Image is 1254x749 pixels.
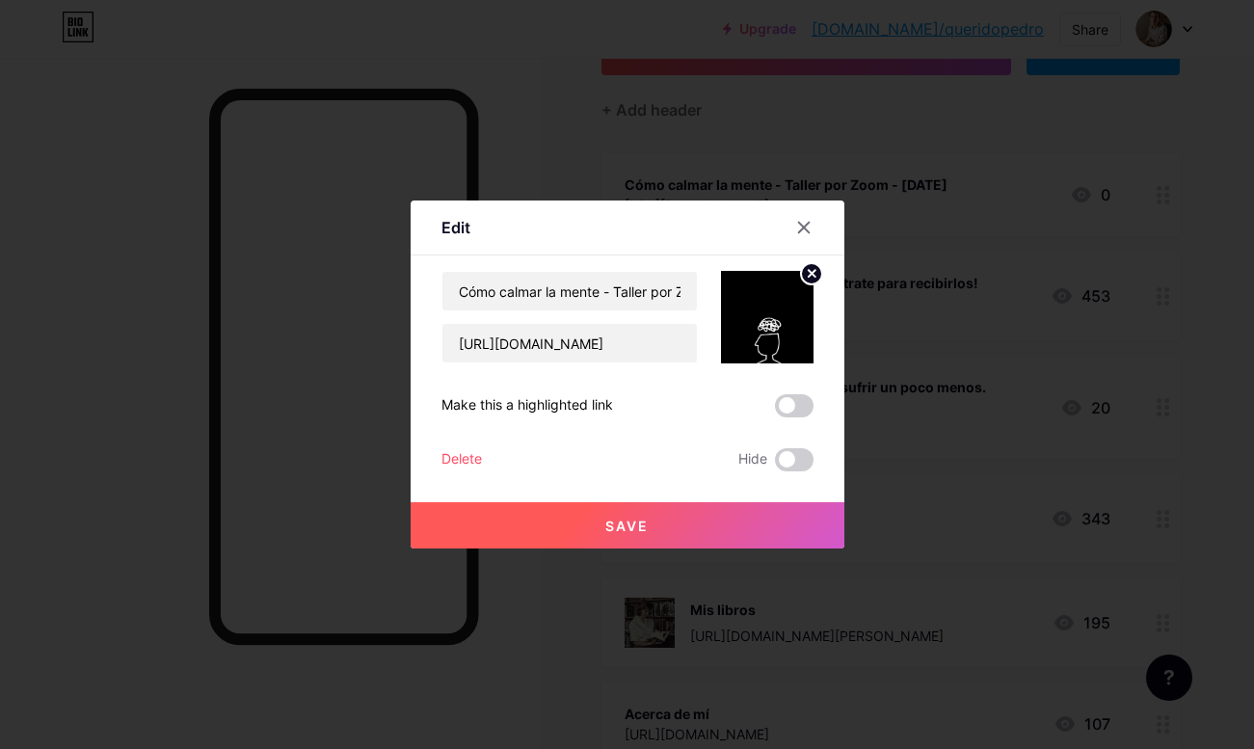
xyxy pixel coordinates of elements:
[738,448,767,471] span: Hide
[441,216,470,239] div: Edit
[442,272,697,310] input: Title
[441,394,613,417] div: Make this a highlighted link
[605,518,649,534] span: Save
[721,271,814,363] img: link_thumbnail
[442,324,697,362] input: URL
[441,448,482,471] div: Delete
[411,502,844,548] button: Save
